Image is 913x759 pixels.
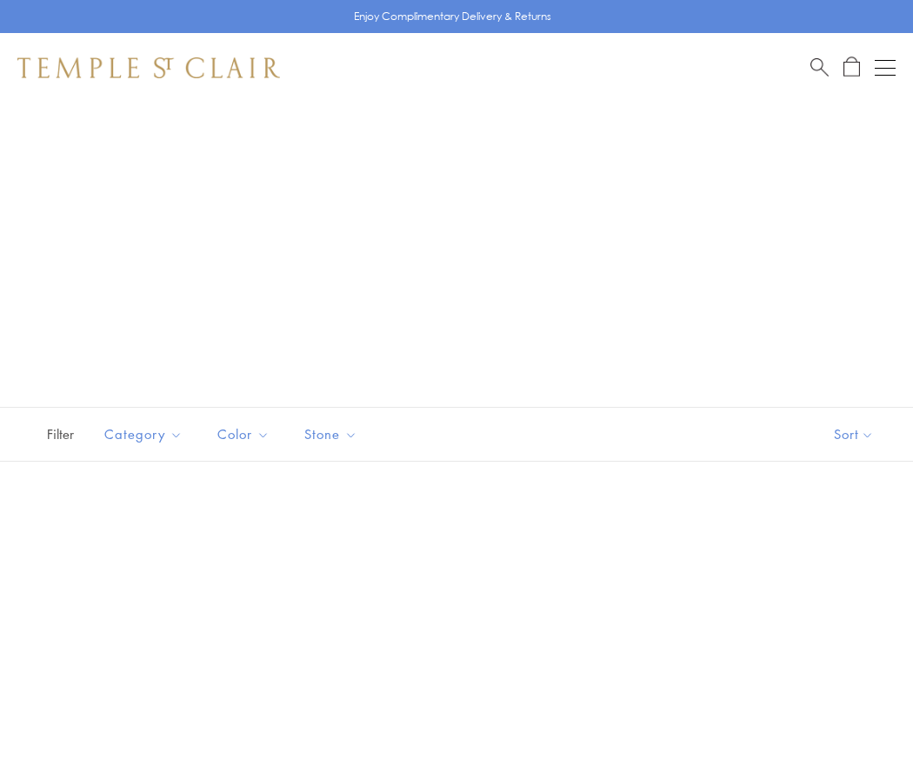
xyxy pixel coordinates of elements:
span: Stone [296,423,370,445]
span: Category [96,423,196,445]
a: Search [810,57,829,78]
p: Enjoy Complimentary Delivery & Returns [354,8,551,25]
button: Stone [291,415,370,454]
button: Category [91,415,196,454]
a: Open Shopping Bag [843,57,860,78]
span: Color [209,423,283,445]
button: Color [204,415,283,454]
img: Temple St. Clair [17,57,280,78]
button: Show sort by [795,408,913,461]
button: Open navigation [875,57,896,78]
